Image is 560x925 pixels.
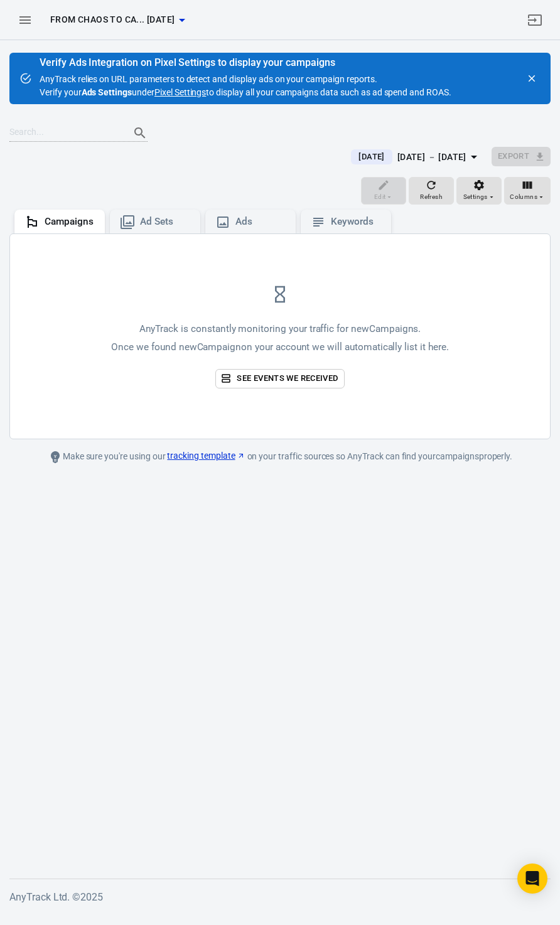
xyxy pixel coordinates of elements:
span: Refresh [420,191,443,203]
span: Columns [510,191,537,203]
div: Open Intercom Messenger [517,864,547,894]
h6: AnyTrack Ltd. © 2025 [9,889,551,905]
button: Columns [504,177,551,205]
div: Keywords [331,215,381,228]
span: Settings [463,191,488,203]
div: Campaigns [45,215,95,228]
a: See events we received [215,369,344,388]
div: Make sure you're using our on your traffic sources so AnyTrack can find your campaigns properly. [9,449,551,464]
span: From Chaos to Calm - TC Checkout 8.10.25 [50,12,175,28]
div: Ads [235,215,286,228]
a: tracking template [167,449,245,462]
button: close [523,70,541,87]
button: Refresh [409,177,454,205]
button: From Chaos to Ca... [DATE] [45,8,190,31]
input: Search... [9,125,120,141]
div: [DATE] － [DATE] [397,149,466,165]
button: Search [125,118,155,148]
p: AnyTrack is constantly monitoring your traffic for new Campaigns . [111,323,448,336]
strong: Ads Settings [82,87,132,97]
button: Settings [456,177,502,205]
div: Ad Sets [140,215,190,228]
div: Verify Ads Integration on Pixel Settings to display your campaigns [40,56,451,69]
a: Pixel Settings [154,86,206,99]
p: Once we found new Campaign on your account we will automatically list it here. [111,341,448,354]
span: [DATE] [353,151,389,163]
div: AnyTrack relies on URL parameters to detect and display ads on your campaign reports. Verify your... [40,58,451,99]
button: [DATE][DATE] － [DATE] [341,147,491,168]
a: Sign out [520,5,550,35]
